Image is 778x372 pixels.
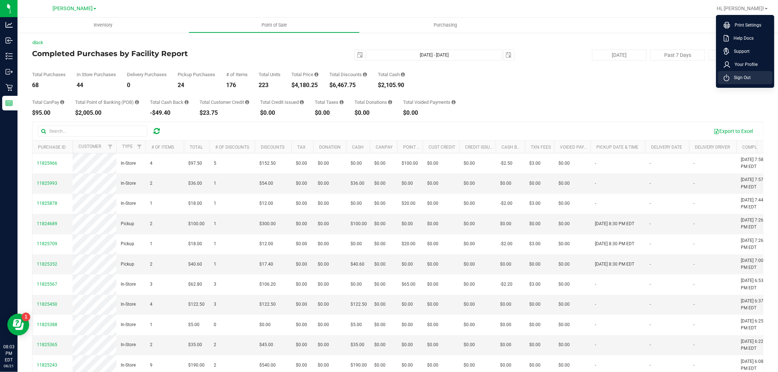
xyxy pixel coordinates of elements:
a: Voided Payment [560,145,596,150]
span: $0.00 [402,301,413,308]
span: $300.00 [259,220,276,227]
span: In-Store [121,180,136,187]
span: 1 [150,200,152,207]
div: 0 [127,82,167,88]
span: $0.00 [318,180,329,187]
span: - [693,180,694,187]
span: $0.00 [374,180,386,187]
a: Donation [319,145,341,150]
span: $0.00 [558,200,570,207]
span: $0.00 [529,301,541,308]
span: $65.00 [402,281,415,288]
span: $152.50 [259,160,276,167]
span: $0.00 [529,321,541,328]
span: - [595,321,596,328]
span: - [693,240,694,247]
span: [DATE] 6:53 PM EDT [741,277,769,291]
span: $0.00 [464,180,475,187]
span: $0.00 [427,180,438,187]
span: $0.00 [296,301,307,308]
span: -$2.50 [500,160,512,167]
span: $106.20 [259,281,276,288]
span: $100.00 [188,220,205,227]
i: Sum of all round-up-to-next-dollar total price adjustments for all purchases in the date range. [388,100,392,105]
span: $3.00 [529,281,541,288]
span: $0.00 [558,160,570,167]
span: $0.00 [296,160,307,167]
iframe: Resource center unread badge [22,313,30,321]
span: $0.00 [558,220,570,227]
span: Your Profile [730,61,758,68]
span: 0 [214,321,216,328]
div: 44 [77,82,116,88]
span: 2 [150,180,152,187]
div: 223 [259,82,280,88]
span: $3.00 [529,240,541,247]
span: $0.00 [351,160,362,167]
div: 68 [32,82,66,88]
span: $0.00 [500,321,511,328]
a: Help Docs [724,35,770,42]
span: 11825567 [37,282,57,287]
span: $12.00 [259,200,273,207]
span: Point of Sale [252,22,297,28]
span: $0.00 [318,240,329,247]
a: Total [190,145,203,150]
span: -$2.00 [500,240,512,247]
span: $0.00 [296,261,307,268]
span: 1 [214,180,216,187]
div: Total Taxes [315,100,344,105]
span: $18.00 [188,240,202,247]
span: $62.80 [188,281,202,288]
span: $0.00 [259,321,271,328]
span: 4 [150,301,152,308]
span: $0.00 [464,160,475,167]
span: - [693,220,694,227]
div: Total Credit Issued [260,100,304,105]
div: $4,180.25 [291,82,318,88]
a: # of Discounts [215,145,249,150]
i: Sum of the successful, non-voided cash payment transactions for all purchases in the date range. ... [401,72,405,77]
span: $0.00 [374,301,386,308]
a: Pickup Date & Time [596,145,638,150]
div: $95.00 [32,110,64,116]
a: Back [32,40,43,45]
span: -$2.00 [500,200,512,207]
span: $0.00 [464,220,475,227]
span: $0.00 [374,321,386,328]
button: Export to Excel [709,125,758,137]
span: $0.00 [427,220,438,227]
span: $100.00 [351,220,367,227]
i: Sum of the successful, non-voided CanPay payment transactions for all purchases in the date range. [60,100,64,105]
span: $0.00 [558,261,570,268]
span: In-Store [121,160,136,167]
button: Past 7 Days [650,50,705,60]
span: Hi, [PERSON_NAME]! [717,5,764,11]
a: Inventory [18,17,189,33]
span: - [650,261,651,268]
span: - [650,240,651,247]
span: Print Settings [730,21,761,29]
inline-svg: Reports [5,99,13,107]
span: 5 [214,160,216,167]
span: $0.00 [558,321,570,328]
span: [DATE] 8:30 PM EDT [595,240,634,247]
span: 3 [150,281,152,288]
span: - [650,281,651,288]
span: $0.00 [402,261,413,268]
span: $0.00 [500,220,511,227]
span: [DATE] 7:57 PM EDT [741,176,769,190]
span: $0.00 [296,180,307,187]
span: [DATE] 7:58 PM EDT [741,156,769,170]
div: In Store Purchases [77,72,116,77]
span: $100.00 [402,160,418,167]
span: 1 [214,261,216,268]
span: 2 [150,261,152,268]
span: $0.00 [402,341,413,348]
div: -$49.40 [150,110,189,116]
span: 4 [150,160,152,167]
span: $0.00 [464,301,475,308]
div: 24 [178,82,215,88]
span: - [693,281,694,288]
a: Support [724,48,770,55]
